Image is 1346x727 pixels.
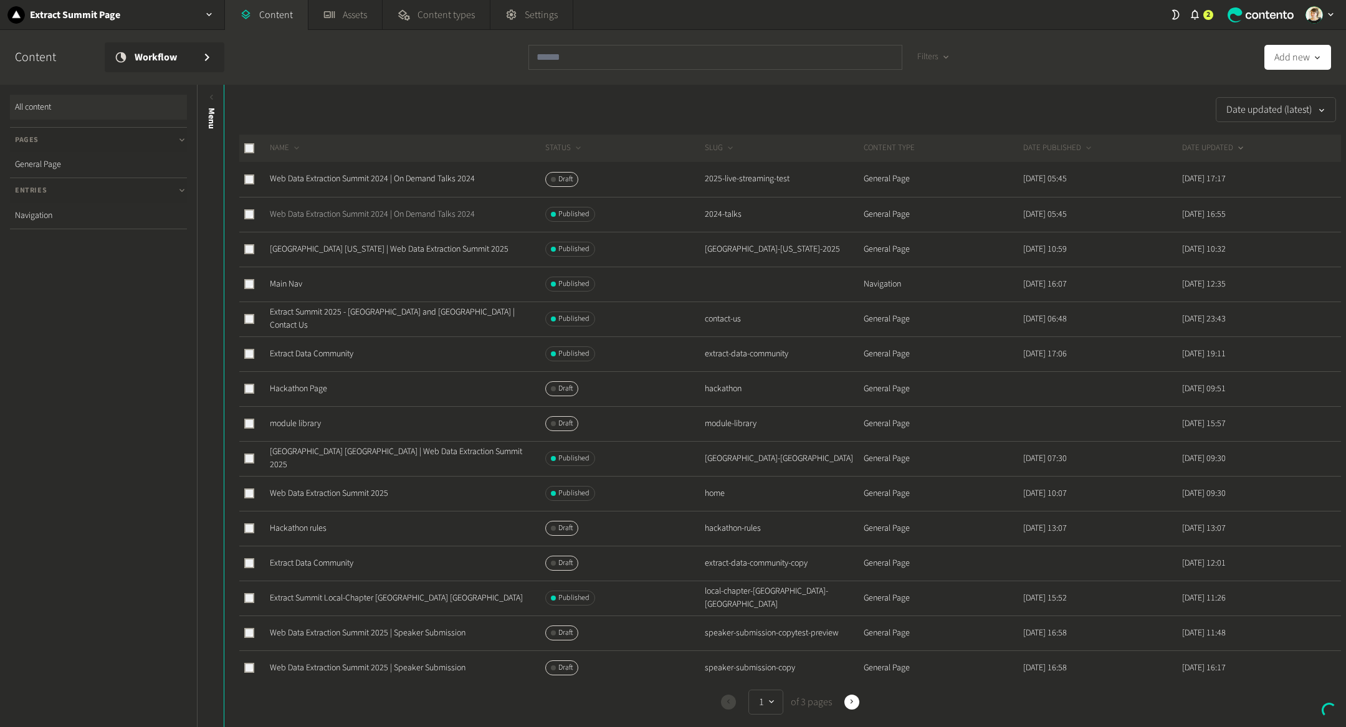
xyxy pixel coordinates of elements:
span: Content types [418,7,475,22]
span: Filters [917,50,938,64]
td: speaker-submission-copytest-preview [704,615,864,650]
button: Filters [907,45,960,70]
time: [DATE] 05:45 [1023,173,1067,185]
img: Linda Giuliano [1305,6,1323,24]
a: Web Data Extraction Summit 2025 | Speaker Submission [270,662,465,674]
a: Extract Data Community [270,348,353,360]
td: General Page [863,162,1023,197]
time: [DATE] 11:26 [1182,592,1226,604]
td: Navigation [863,267,1023,302]
button: DATE UPDATED [1182,142,1246,154]
td: General Page [863,302,1023,336]
td: speaker-submission-copy [704,650,864,685]
a: Web Data Extraction Summit 2024 | On Demand Talks 2024 [270,173,475,185]
h2: Content [15,48,85,67]
h2: Extract Summit Page [30,7,120,22]
span: 2 [1206,9,1210,21]
td: hackathon-rules [704,511,864,546]
a: Web Data Extraction Summit 2025 | Speaker Submission [270,627,465,639]
img: Extract Summit Page [7,6,25,24]
span: Published [558,592,589,604]
time: [DATE] 17:06 [1023,348,1067,360]
a: Hackathon Page [270,383,327,395]
button: DATE PUBLISHED [1023,142,1094,154]
span: Draft [558,627,573,639]
a: General Page [10,152,187,177]
time: [DATE] 12:01 [1182,557,1226,569]
span: of 3 pages [788,695,832,710]
td: extract-data-community-copy [704,546,864,581]
td: General Page [863,615,1023,650]
td: General Page [863,546,1023,581]
button: 1 [748,690,783,715]
td: General Page [863,371,1023,406]
time: [DATE] 07:30 [1023,452,1067,465]
button: Date updated (latest) [1216,97,1336,122]
span: Published [558,348,589,359]
button: SLUG [705,142,735,154]
td: local-chapter-[GEOGRAPHIC_DATA]-[GEOGRAPHIC_DATA] [704,581,864,615]
time: [DATE] 16:58 [1023,627,1067,639]
span: Published [558,244,589,255]
td: 2025-live-streaming-test [704,162,864,197]
button: STATUS [545,142,583,154]
td: module-library [704,406,864,441]
a: [GEOGRAPHIC_DATA] [GEOGRAPHIC_DATA] | Web Data Extraction Summit 2025 [270,445,522,471]
span: Draft [558,174,573,185]
button: NAME [270,142,302,154]
time: [DATE] 19:11 [1182,348,1226,360]
a: All content [10,95,187,120]
a: Workflow [105,42,224,72]
time: [DATE] 10:32 [1182,243,1226,255]
th: CONTENT TYPE [863,135,1023,162]
span: Draft [558,418,573,429]
time: [DATE] 13:07 [1023,522,1067,535]
time: [DATE] 16:55 [1182,208,1226,221]
a: Extract Data Community [270,557,353,569]
time: [DATE] 09:30 [1182,487,1226,500]
span: Published [558,453,589,464]
button: Add new [1264,45,1331,70]
time: [DATE] 16:07 [1023,278,1067,290]
span: Draft [558,523,573,534]
td: General Page [863,511,1023,546]
td: hackathon [704,371,864,406]
time: [DATE] 06:48 [1023,313,1067,325]
span: Published [558,209,589,220]
time: [DATE] 16:58 [1023,662,1067,674]
time: [DATE] 09:51 [1182,383,1226,395]
a: Hackathon rules [270,522,327,535]
span: Published [558,488,589,499]
time: [DATE] 09:30 [1182,452,1226,465]
a: [GEOGRAPHIC_DATA] [US_STATE] | Web Data Extraction Summit 2025 [270,243,508,255]
time: [DATE] 23:43 [1182,313,1226,325]
span: Menu [205,108,218,129]
td: General Page [863,406,1023,441]
span: Draft [558,662,573,673]
td: General Page [863,441,1023,476]
time: [DATE] 16:17 [1182,662,1226,674]
time: [DATE] 10:07 [1023,487,1067,500]
a: Web Data Extraction Summit 2024 | On Demand Talks 2024 [270,208,475,221]
a: Navigation [10,203,187,228]
span: Workflow [135,50,192,65]
time: [DATE] 15:57 [1182,417,1226,430]
span: Draft [558,558,573,569]
a: Web Data Extraction Summit 2025 [270,487,388,500]
td: General Page [863,650,1023,685]
td: General Page [863,197,1023,232]
a: module library [270,417,321,430]
span: Pages [15,135,39,146]
td: General Page [863,232,1023,267]
span: Draft [558,383,573,394]
td: extract-data-community [704,336,864,371]
time: [DATE] 13:07 [1182,522,1226,535]
td: home [704,476,864,511]
span: Published [558,313,589,325]
td: General Page [863,476,1023,511]
td: 2024-talks [704,197,864,232]
span: Published [558,278,589,290]
time: [DATE] 17:17 [1182,173,1226,185]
